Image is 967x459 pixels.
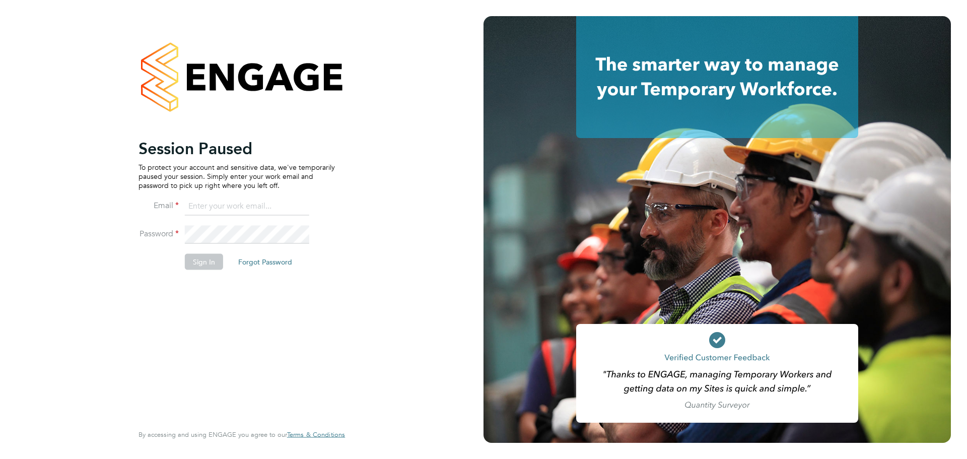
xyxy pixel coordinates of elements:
p: To protect your account and sensitive data, we've temporarily paused your session. Simply enter y... [139,162,335,190]
a: Terms & Conditions [287,431,345,439]
button: Sign In [185,253,223,270]
span: Terms & Conditions [287,430,345,439]
span: By accessing and using ENGAGE you agree to our [139,430,345,439]
input: Enter your work email... [185,198,309,216]
button: Forgot Password [230,253,300,270]
label: Password [139,228,179,239]
h2: Session Paused [139,138,335,158]
label: Email [139,200,179,211]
